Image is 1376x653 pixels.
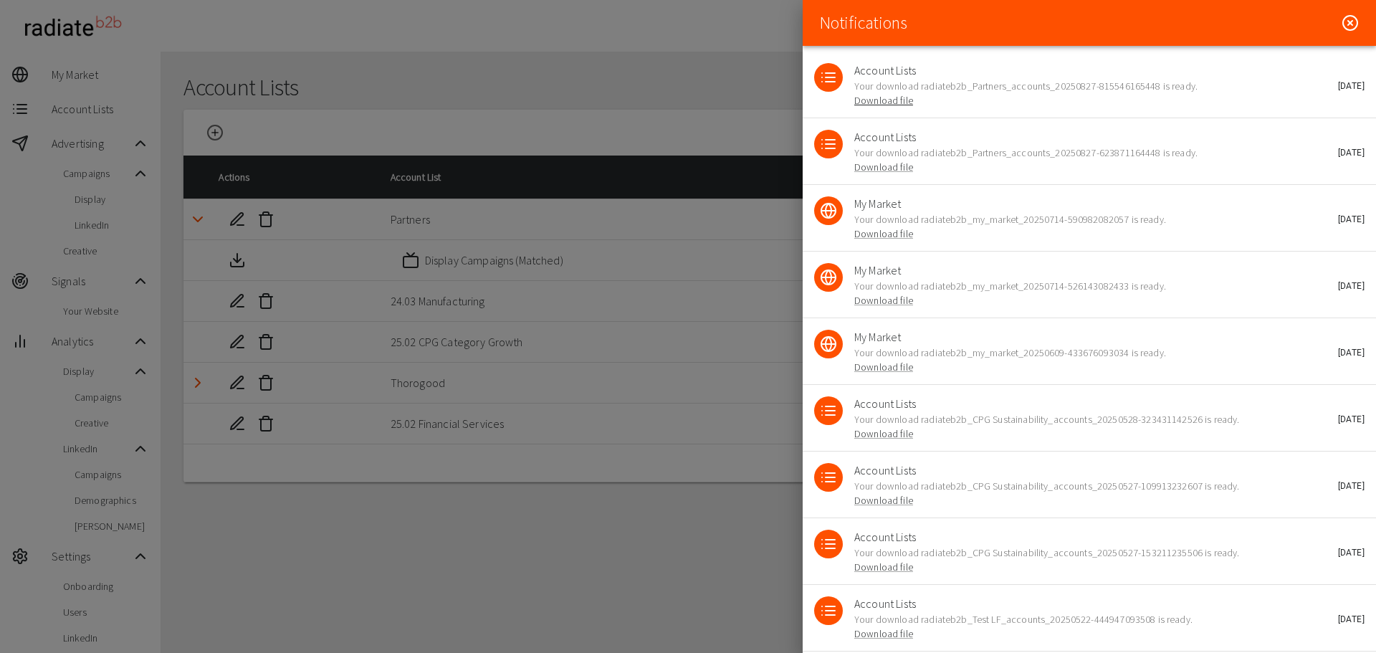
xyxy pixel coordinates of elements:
[854,462,1342,479] span: Account Lists
[854,146,1342,174] p: Your download radiateb2b_Partners_accounts_20250827-623871164448 is ready.
[854,128,1342,146] span: Account Lists
[854,262,1342,279] span: My Market
[1338,81,1365,91] span: [DATE]
[854,279,1342,308] p: Your download radiateb2b_my_market_20250714-526143082433 is ready.
[854,545,1342,574] p: Your download radiateb2b_CPG Sustainability_accounts_20250527-153211235506 is ready.
[1338,414,1365,424] span: [DATE]
[854,212,1342,241] p: Your download radiateb2b_my_market_20250714-590982082057 is ready.
[854,595,1342,612] span: Account Lists
[854,561,913,573] a: Download file
[1338,548,1365,558] span: [DATE]
[854,627,913,640] a: Download file
[854,612,1342,641] p: Your download radiateb2b_Test LF_accounts_20250522-444947093508 is ready.
[854,79,1342,108] p: Your download radiateb2b_Partners_accounts_20250827-815546165448 is ready.
[1338,281,1365,291] span: [DATE]
[854,412,1342,441] p: Your download radiateb2b_CPG Sustainability_accounts_20250528-323431142526 is ready.
[1338,148,1365,158] span: [DATE]
[854,345,1342,374] p: Your download radiateb2b_my_market_20250609-433676093034 is ready.
[854,294,913,307] a: Download file
[854,395,1342,412] span: Account Lists
[854,479,1342,507] p: Your download radiateb2b_CPG Sustainability_accounts_20250527-109913232607 is ready.
[1338,214,1365,224] span: [DATE]
[854,427,913,440] a: Download file
[854,227,913,240] a: Download file
[820,13,907,34] h2: Notifications
[854,161,913,173] a: Download file
[1338,614,1365,624] span: [DATE]
[1338,481,1365,491] span: [DATE]
[854,494,913,507] a: Download file
[854,62,1342,79] span: Account Lists
[854,195,1342,212] span: My Market
[854,361,913,373] a: Download file
[854,328,1342,345] span: My Market
[854,528,1342,545] span: Account Lists
[1338,348,1365,358] span: [DATE]
[854,94,913,107] a: Download file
